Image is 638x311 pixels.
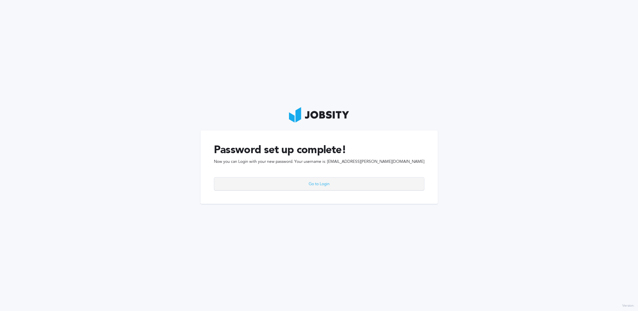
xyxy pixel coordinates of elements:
button: Go to Login [214,177,424,191]
h1: Password set up complete! [214,144,424,156]
div: Go to Login [214,178,424,191]
span: Now you can Login with your new password. Your username is: [EMAIL_ADDRESS][PERSON_NAME][DOMAIN_N... [214,160,424,164]
label: Version: [622,304,635,308]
